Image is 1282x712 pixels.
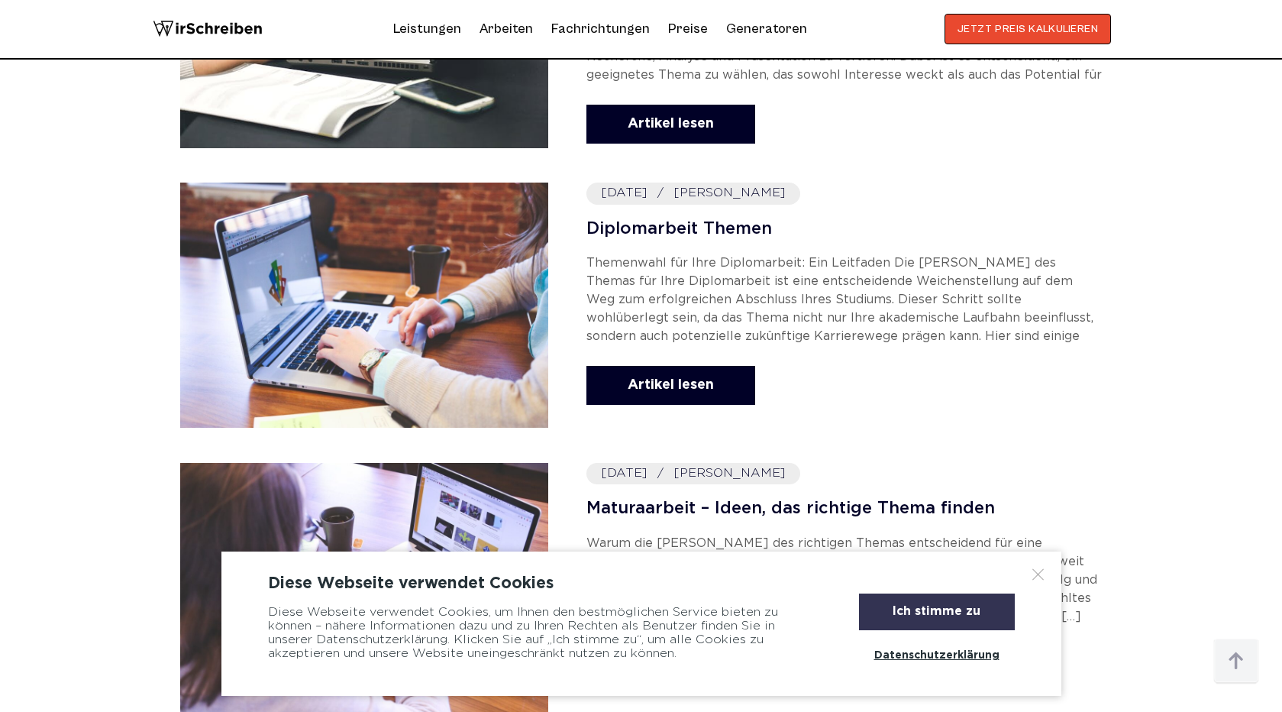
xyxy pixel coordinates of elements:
p: Warum die [PERSON_NAME] des richtigen Themas entscheidend für eine Maturaarbeit ist Die [PERSON_N... [586,535,1103,626]
a: Maturaarbeit – Ideen, das richtige Thema finden [586,500,1103,519]
a: Leistungen [393,17,461,41]
p: Themenwahl für Ihre Diplomarbeit: Ein Leitfaden Die [PERSON_NAME] des Themas für Ihre Diplomarbei... [586,254,1103,364]
img: logo wirschreiben [153,14,263,44]
address: [PERSON_NAME] [586,183,800,204]
div: Diese Webseite verwendet Cookies, um Ihnen den bestmöglichen Service bieten zu können – nähere In... [268,594,821,673]
a: Preise [668,21,708,37]
time: [DATE] [602,468,674,479]
img: Diplimarbeit Themen [180,183,548,428]
a: Artikel lesen [586,366,755,405]
div: Diese Webseite verwendet Cookies [268,574,1015,593]
a: Diplomarbeit Themen [586,220,1103,239]
address: [PERSON_NAME] [586,463,800,484]
img: button top [1213,639,1259,684]
div: Ich stimme zu [859,594,1015,630]
a: Fachrichtungen [551,17,650,41]
a: Artikel lesen [586,105,755,144]
a: Generatoren [726,17,807,41]
button: JETZT PREIS KALKULIEREN [945,14,1112,44]
a: Arbeiten [480,17,533,41]
a: Datenschutzerklärung [859,638,1015,673]
time: [DATE] [602,187,674,199]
